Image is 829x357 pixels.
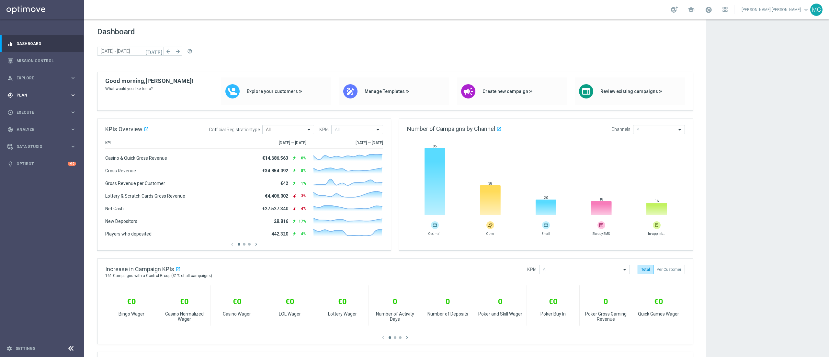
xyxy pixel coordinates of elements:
button: equalizer Dashboard [7,41,76,46]
button: person_search Explore keyboard_arrow_right [7,75,76,81]
a: Mission Control [17,52,76,69]
i: keyboard_arrow_right [70,109,76,115]
i: keyboard_arrow_right [70,144,76,150]
span: Analyze [17,128,70,132]
i: keyboard_arrow_right [70,75,76,81]
span: Explore [17,76,70,80]
a: Settings [16,347,35,351]
span: Plan [17,93,70,97]
button: Data Studio keyboard_arrow_right [7,144,76,149]
a: [PERSON_NAME] [PERSON_NAME]keyboard_arrow_down [741,5,810,15]
i: keyboard_arrow_right [70,92,76,98]
a: Optibot [17,155,68,172]
a: Dashboard [17,35,76,52]
div: Plan [7,92,70,98]
div: Mission Control [7,52,76,69]
div: Data Studio [7,144,70,150]
div: Explore [7,75,70,81]
div: Execute [7,109,70,115]
i: equalizer [7,41,13,47]
i: gps_fixed [7,92,13,98]
span: school [687,6,695,13]
i: lightbulb [7,161,13,167]
i: keyboard_arrow_right [70,126,76,132]
button: lightbulb Optibot +10 [7,161,76,167]
button: track_changes Analyze keyboard_arrow_right [7,127,76,132]
span: Execute [17,110,70,114]
i: settings [6,346,12,351]
div: +10 [68,162,76,166]
button: Mission Control [7,58,76,63]
div: Optibot [7,155,76,172]
i: play_circle_outline [7,109,13,115]
button: play_circle_outline Execute keyboard_arrow_right [7,110,76,115]
i: person_search [7,75,13,81]
i: track_changes [7,127,13,132]
div: MG [810,4,823,16]
span: Data Studio [17,145,70,149]
div: Analyze [7,127,70,132]
button: gps_fixed Plan keyboard_arrow_right [7,93,76,98]
div: Dashboard [7,35,76,52]
span: keyboard_arrow_down [802,6,810,13]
